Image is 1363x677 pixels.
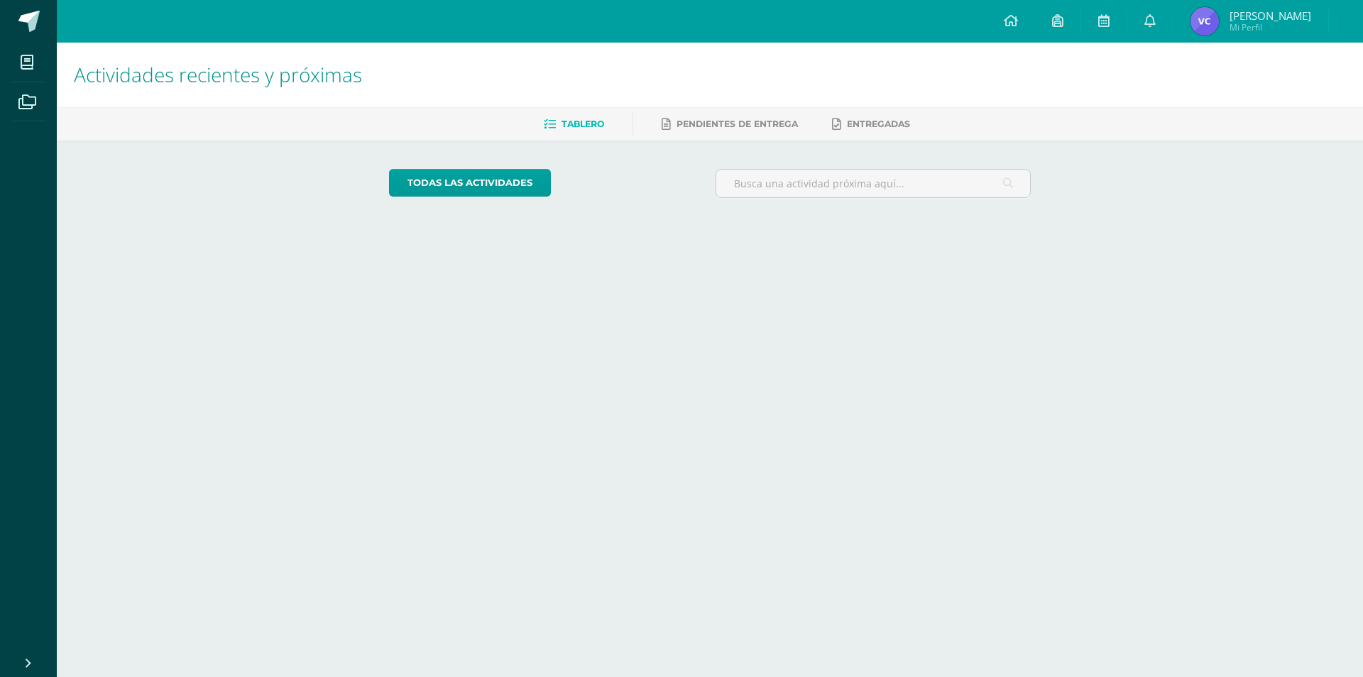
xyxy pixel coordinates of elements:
[832,113,910,136] a: Entregadas
[1190,7,1219,35] img: 9f5f6801ac39d12ffcefb97ee954fa8c.png
[847,119,910,129] span: Entregadas
[677,119,798,129] span: Pendientes de entrega
[389,169,551,197] a: todas las Actividades
[544,113,604,136] a: Tablero
[1230,21,1311,33] span: Mi Perfil
[74,61,362,88] span: Actividades recientes y próximas
[1230,9,1311,23] span: [PERSON_NAME]
[662,113,798,136] a: Pendientes de entrega
[716,170,1031,197] input: Busca una actividad próxima aquí...
[562,119,604,129] span: Tablero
